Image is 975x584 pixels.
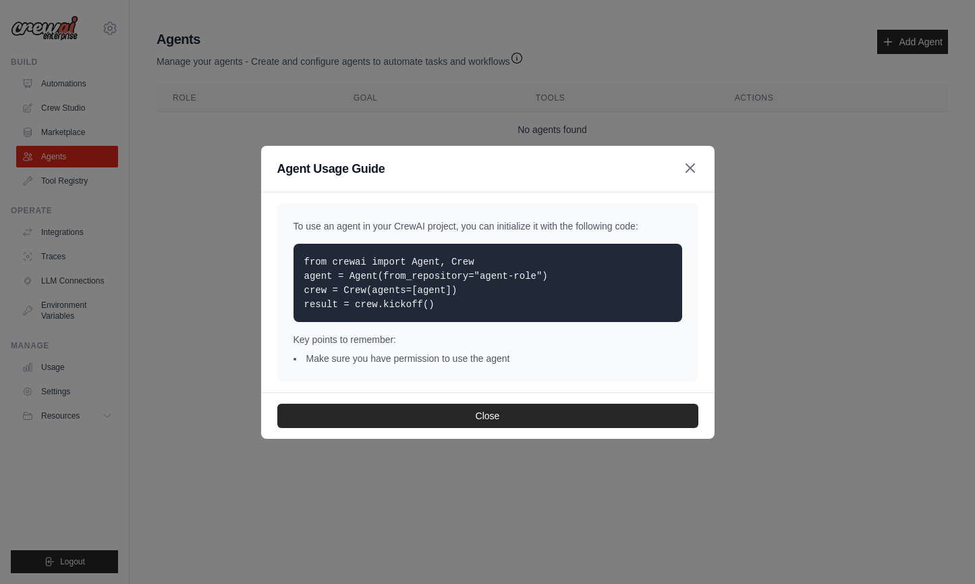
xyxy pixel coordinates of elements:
[294,352,682,365] li: Make sure you have permission to use the agent
[304,257,548,310] code: from crewai import Agent, Crew agent = Agent(from_repository="agent-role") crew = Crew(agents=[ag...
[294,333,682,346] p: Key points to remember:
[908,519,975,584] div: Widget de chat
[908,519,975,584] iframe: Chat Widget
[277,159,385,178] h3: Agent Usage Guide
[294,219,682,233] p: To use an agent in your CrewAI project, you can initialize it with the following code:
[277,404,698,428] button: Close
